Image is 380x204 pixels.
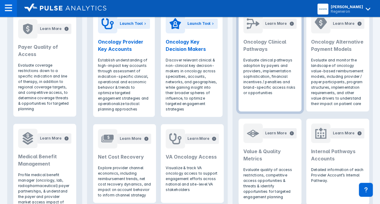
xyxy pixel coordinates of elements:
button: Learn More [185,133,219,144]
div: Learn More [187,136,209,141]
a: logo [17,4,106,13]
button: Learn More [263,18,297,29]
h2: Medical Benefit Management [18,153,71,167]
h2: VA Oncology Access [166,153,219,160]
div: Regeneron [331,9,363,14]
p: Evaluate quality of access restrictions, competitive access opportunities & threats & identify op... [243,167,297,200]
h2: Oncology Clinical Pathways [243,38,297,53]
button: Learn More [37,133,71,143]
h2: Payer Quality of Access [18,43,71,58]
h2: Value & Quality Metrics [243,148,297,162]
img: logo [24,4,106,12]
div: Learn More [333,130,355,136]
div: Launch Tool [120,21,143,26]
div: Learn More [265,21,287,26]
div: Learn More [40,136,62,141]
div: Launch Tool [187,21,210,26]
button: Learn More [330,128,364,138]
h2: Oncology Provider Key Accounts [98,38,150,53]
h2: Net Cost Recovery [98,153,151,160]
p: Explore provider channel economics, including reimbursement trends, net cost recovery dynamics, a... [98,165,151,198]
button: Launch Tool [117,18,150,29]
p: Detailed information of each Provider Account’s Internal Pathway. [311,167,364,183]
button: Learn More [263,128,297,138]
button: Learn More [117,133,151,144]
p: Establish understanding of high-impact key accounts through assessment of indication-specific cli... [98,58,150,112]
div: [PERSON_NAME] [331,5,363,9]
div: Learn More [120,136,141,141]
p: Visualize & track VA oncology access to support engagement efforts across national and site-level... [166,165,219,192]
h2: Oncology Key Decision Makers [166,38,218,53]
img: menu button [319,5,327,13]
div: Learn More [265,130,287,136]
div: Learn More [333,21,355,26]
img: menu--horizontal.svg [5,4,12,12]
button: Learn More [37,24,71,34]
button: Launch Tool [185,18,218,29]
div: Contact Support [359,183,373,197]
h2: Oncology Alternative Payment Models [311,38,364,53]
div: Learn More [40,26,62,31]
p: Discover relevant clinical & non-clinical key decision-makers in oncology across specialties, acc... [166,58,218,112]
button: Learn More [330,18,364,29]
p: Evaluate clinical pathways adoption by payers and providers, implementation sophistication, finan... [243,58,297,96]
p: Evaluate and monitor the landscape of oncology value-based reimbursement models, including provid... [311,58,364,107]
p: Evaluate coverage restrictions down to a specific indication and line of therapy, in addition to ... [18,63,71,112]
h2: Internal Pathways Accounts [311,148,364,162]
